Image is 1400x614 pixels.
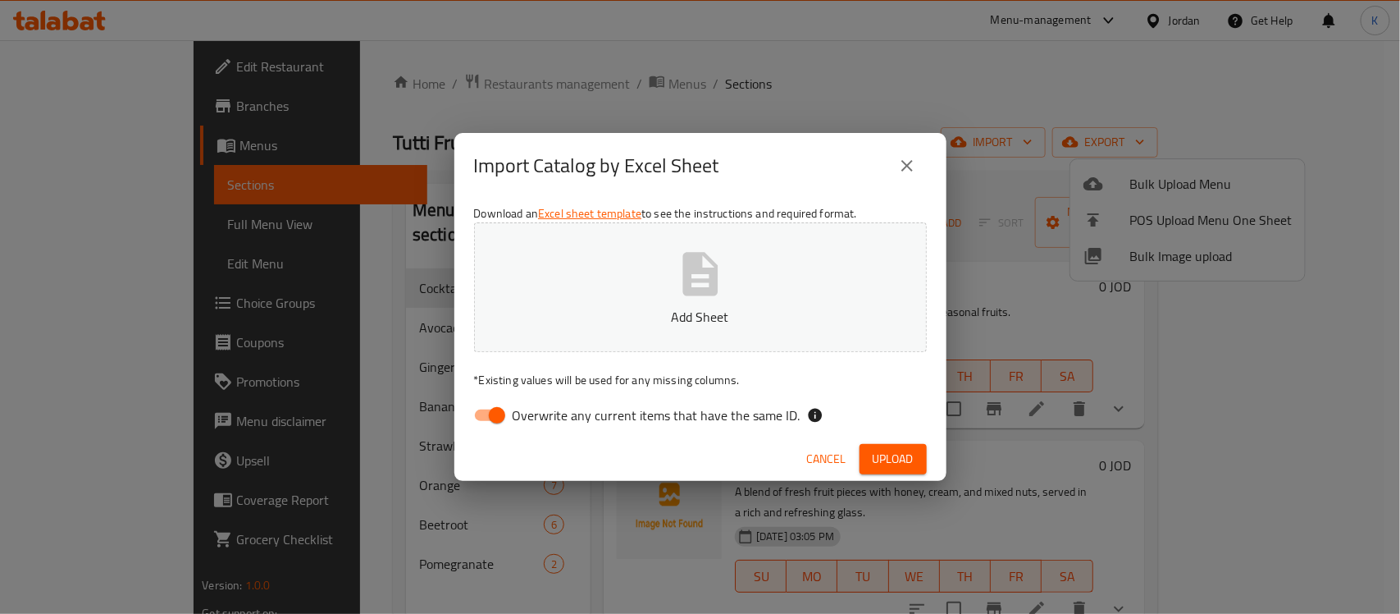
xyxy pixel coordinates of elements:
p: Add Sheet [499,307,901,327]
span: Cancel [807,449,846,470]
p: Existing values will be used for any missing columns. [474,372,927,388]
button: Add Sheet [474,222,927,352]
span: Upload [873,449,914,470]
button: Upload [860,444,927,474]
a: Excel sheet template [538,203,641,224]
div: Download an to see the instructions and required format. [454,199,946,437]
h2: Import Catalog by Excel Sheet [474,153,719,179]
svg: If the overwrite option isn't selected, then the items that match an existing ID will be ignored ... [807,407,823,424]
button: close [887,146,927,186]
button: Cancel [800,444,853,474]
span: Overwrite any current items that have the same ID. [513,406,800,425]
